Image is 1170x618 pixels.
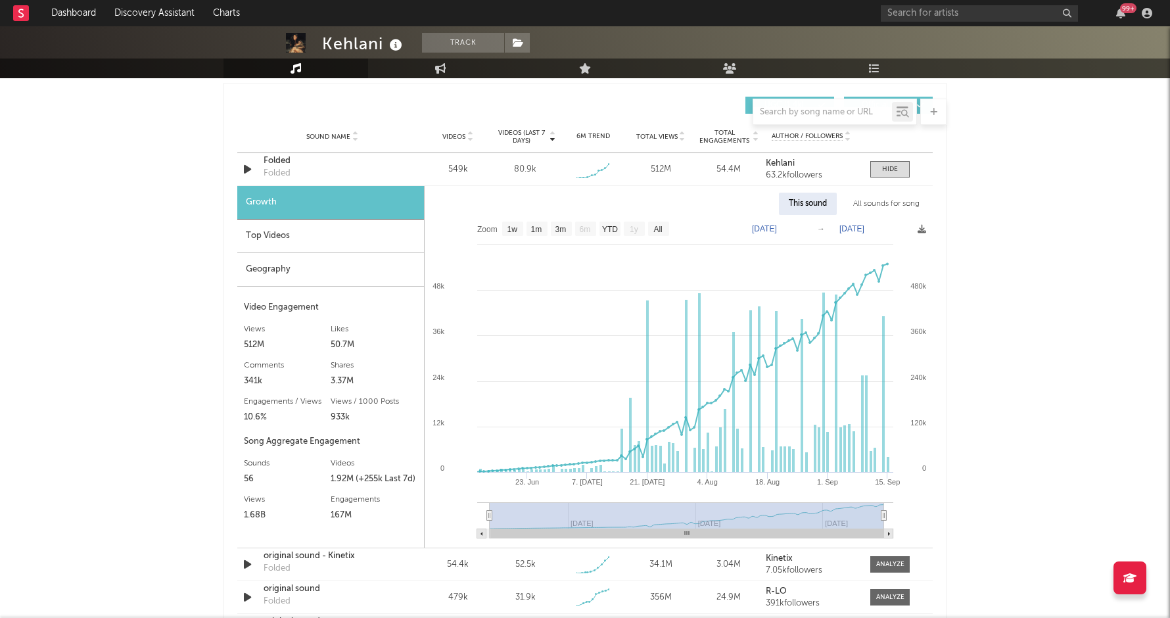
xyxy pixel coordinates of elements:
[244,358,331,373] div: Comments
[844,97,933,114] button: Official(33)
[630,591,691,604] div: 356M
[697,478,718,486] text: 4. Aug
[630,478,665,486] text: 21. [DATE]
[572,478,603,486] text: 7. [DATE]
[306,133,350,141] span: Sound Name
[440,464,444,472] text: 0
[244,492,331,508] div: Views
[495,129,548,145] span: Videos (last 7 days)
[244,471,331,487] div: 56
[515,591,536,604] div: 31.9k
[244,373,331,389] div: 341k
[910,282,926,290] text: 480k
[237,186,424,220] div: Growth
[427,163,488,176] div: 549k
[698,558,759,571] div: 3.04M
[766,171,857,180] div: 63.2k followers
[653,225,662,234] text: All
[244,394,331,410] div: Engagements / Views
[514,163,536,176] div: 80.9k
[752,224,777,233] text: [DATE]
[766,566,857,575] div: 7.05k followers
[331,394,417,410] div: Views / 1000 Posts
[630,225,638,234] text: 1y
[630,558,691,571] div: 34.1M
[244,321,331,337] div: Views
[1116,8,1125,18] button: 99+
[766,599,857,608] div: 391k followers
[817,224,825,233] text: →
[839,224,864,233] text: [DATE]
[507,225,518,234] text: 1w
[580,225,591,234] text: 6m
[433,373,444,381] text: 24k
[264,582,401,596] a: original sound
[698,163,759,176] div: 54.4M
[910,373,926,381] text: 240k
[244,410,331,425] div: 10.6%
[875,478,900,486] text: 15. Sep
[910,419,926,427] text: 120k
[237,253,424,287] div: Geography
[766,159,857,168] a: Kehlani
[477,225,498,234] text: Zoom
[698,591,759,604] div: 24.9M
[244,337,331,353] div: 512M
[766,159,795,168] strong: Kehlani
[427,558,488,571] div: 54.4k
[244,434,417,450] div: Song Aggregate Engagement
[331,410,417,425] div: 933k
[331,373,417,389] div: 3.37M
[331,358,417,373] div: Shares
[755,478,780,486] text: 18. Aug
[515,478,539,486] text: 23. Jun
[264,595,291,608] div: Folded
[843,193,929,215] div: All sounds for song
[766,587,787,596] strong: R-LO
[331,471,417,487] div: 1.92M (+255k Last 7d)
[881,5,1078,22] input: Search for artists
[244,456,331,471] div: Sounds
[442,133,465,141] span: Videos
[433,282,444,290] text: 48k
[433,419,444,427] text: 12k
[745,97,834,114] button: UGC(1.4k)
[636,133,678,141] span: Total Views
[766,587,857,596] a: R-LO
[244,300,417,316] div: Video Engagement
[331,321,417,337] div: Likes
[264,154,401,168] a: Folded
[264,550,401,563] a: original sound - Kinetix
[563,131,624,141] div: 6M Trend
[766,554,857,563] a: Kinetix
[331,492,417,508] div: Engagements
[1120,3,1136,13] div: 99 +
[237,220,424,253] div: Top Videos
[910,327,926,335] text: 360k
[753,107,892,118] input: Search by song name or URL
[244,508,331,523] div: 1.68B
[817,478,838,486] text: 1. Sep
[264,167,291,180] div: Folded
[331,508,417,523] div: 167M
[602,225,618,234] text: YTD
[433,327,444,335] text: 36k
[698,129,751,145] span: Total Engagements
[331,456,417,471] div: Videos
[322,33,406,55] div: Kehlani
[779,193,837,215] div: This sound
[427,591,488,604] div: 479k
[331,337,417,353] div: 50.7M
[515,558,536,571] div: 52.5k
[422,33,504,53] button: Track
[630,163,691,176] div: 512M
[922,464,926,472] text: 0
[766,554,793,563] strong: Kinetix
[264,562,291,575] div: Folded
[531,225,542,234] text: 1m
[555,225,567,234] text: 3m
[772,132,843,141] span: Author / Followers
